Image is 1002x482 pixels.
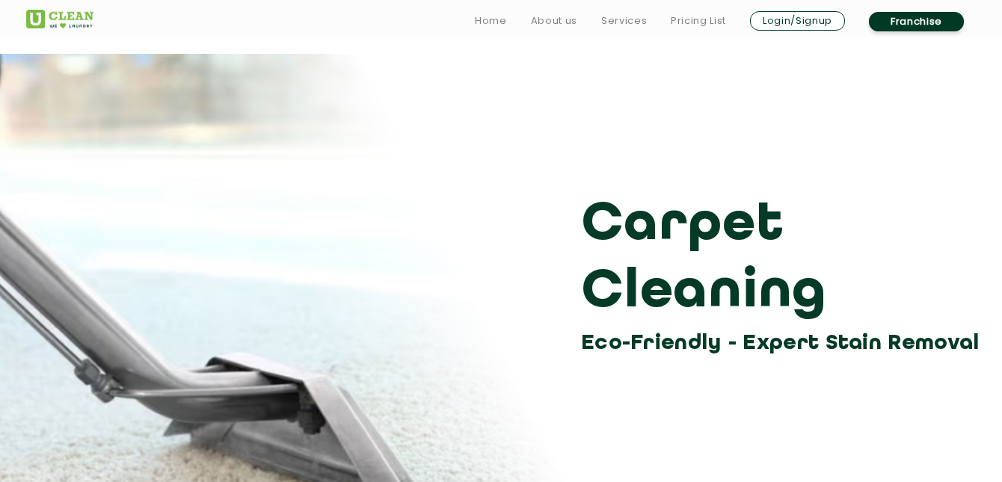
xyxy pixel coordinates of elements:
[869,12,964,31] a: Franchise
[475,12,507,30] a: Home
[601,12,647,30] a: Services
[531,12,577,30] a: About us
[750,11,845,31] a: Login/Signup
[26,10,93,28] img: UClean Laundry and Dry Cleaning
[581,192,987,327] h3: Carpet Cleaning
[671,12,726,30] a: Pricing List
[581,327,987,360] h3: Eco-Friendly - Expert Stain Removal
